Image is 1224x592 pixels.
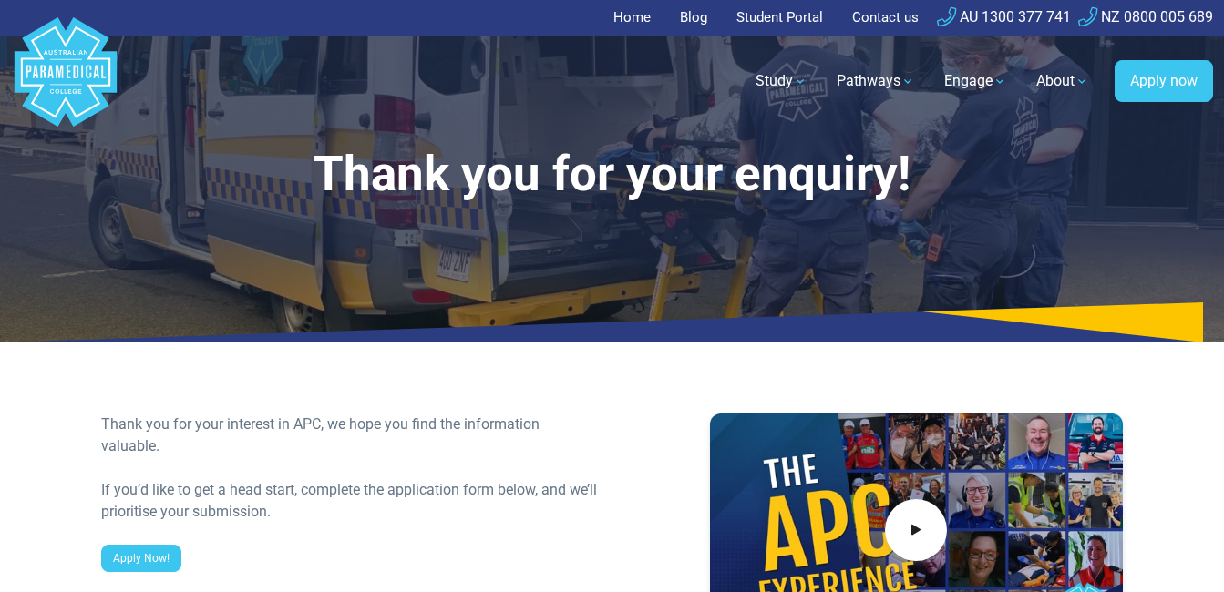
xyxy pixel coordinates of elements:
[1025,56,1100,107] a: About
[745,56,818,107] a: Study
[1115,60,1213,102] a: Apply now
[101,146,1123,203] h1: Thank you for your enquiry!
[101,545,181,572] a: Apply Now!
[937,8,1071,26] a: AU 1300 377 741
[1078,8,1213,26] a: NZ 0800 005 689
[101,413,602,457] div: Thank you for your interest in APC, we hope you find the information valuable.
[933,56,1018,107] a: Engage
[826,56,926,107] a: Pathways
[11,36,120,128] a: Australian Paramedical College
[101,479,602,523] div: If you’d like to get a head start, complete the application form below, and we’ll prioritise your...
